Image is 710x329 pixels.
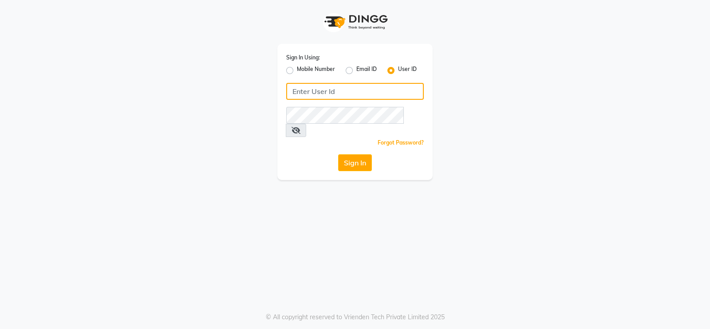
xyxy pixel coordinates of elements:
[297,65,335,76] label: Mobile Number
[356,65,377,76] label: Email ID
[338,154,372,171] button: Sign In
[286,107,404,124] input: Username
[286,54,320,62] label: Sign In Using:
[286,83,424,100] input: Username
[319,9,390,35] img: logo1.svg
[378,139,424,146] a: Forgot Password?
[398,65,417,76] label: User ID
